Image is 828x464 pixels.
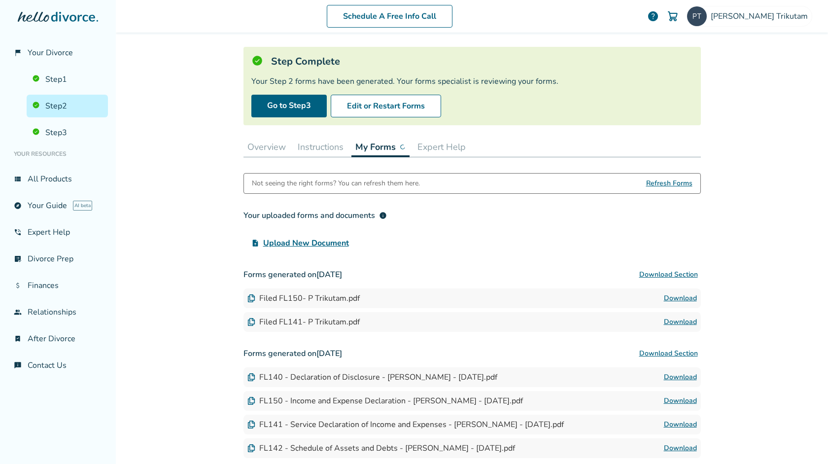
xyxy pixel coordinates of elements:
[243,344,701,363] h3: Forms generated on [DATE]
[664,419,697,430] a: Download
[664,371,697,383] a: Download
[247,419,564,430] div: FL141 - Service Declaration of Income and Expenses - [PERSON_NAME] - [DATE].pdf
[14,255,22,263] span: list_alt_check
[247,318,255,326] img: Document
[636,344,701,363] button: Download Section
[687,6,707,26] img: ptrikutam@gmail.com
[327,5,452,28] a: Schedule A Free Info Call
[8,144,108,164] li: Your Resources
[8,274,108,297] a: attach_moneyFinances
[252,174,420,193] div: Not seeing the right forms? You can refresh them here.
[247,421,255,428] img: Document
[263,237,349,249] span: Upload New Document
[379,212,387,219] span: info
[247,397,255,405] img: Document
[27,95,108,117] a: Step2
[414,137,470,157] button: Expert Help
[400,144,406,150] img: ...
[27,121,108,144] a: Step3
[294,137,347,157] button: Instructions
[14,228,22,236] span: phone_in_talk
[247,317,360,327] div: Filed FL141- P Trikutam.pdf
[8,41,108,64] a: flag_2Your Divorce
[247,444,255,452] img: Document
[8,221,108,244] a: phone_in_talkExpert Help
[14,361,22,369] span: chat_info
[8,168,108,190] a: view_listAll Products
[247,373,255,381] img: Document
[664,395,697,407] a: Download
[73,201,92,211] span: AI beta
[779,417,828,464] iframe: Chat Widget
[8,327,108,350] a: bookmark_checkAfter Divorce
[251,76,693,87] div: Your Step 2 forms have been generated. Your forms specialist is reviewing your forms.
[664,442,697,454] a: Download
[8,248,108,270] a: list_alt_checkDivorce Prep
[14,308,22,316] span: group
[243,137,290,157] button: Overview
[331,95,441,117] button: Edit or Restart Forms
[247,395,523,406] div: FL150 - Income and Expense Declaration - [PERSON_NAME] - [DATE].pdf
[14,49,22,57] span: flag_2
[646,174,692,193] span: Refresh Forms
[8,194,108,217] a: exploreYour GuideAI beta
[247,372,497,383] div: FL140 - Declaration of Disclosure - [PERSON_NAME] - [DATE].pdf
[351,137,410,157] button: My Forms
[636,265,701,285] button: Download Section
[243,265,701,285] h3: Forms generated on [DATE]
[27,68,108,91] a: Step1
[664,292,697,304] a: Download
[647,10,659,22] a: help
[28,47,73,58] span: Your Divorce
[243,210,387,221] div: Your uploaded forms and documents
[14,335,22,343] span: bookmark_check
[14,282,22,289] span: attach_money
[247,293,360,304] div: Filed FL150- P Trikutam.pdf
[247,294,255,302] img: Document
[664,316,697,328] a: Download
[247,443,515,454] div: FL142 - Schedule of Assets and Debts - [PERSON_NAME] - [DATE].pdf
[667,10,679,22] img: Cart
[8,354,108,377] a: chat_infoContact Us
[271,55,340,68] h5: Step Complete
[8,301,108,323] a: groupRelationships
[14,175,22,183] span: view_list
[251,95,327,117] a: Go to Step3
[711,11,812,22] span: [PERSON_NAME] Trikutam
[251,239,259,247] span: upload_file
[14,202,22,210] span: explore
